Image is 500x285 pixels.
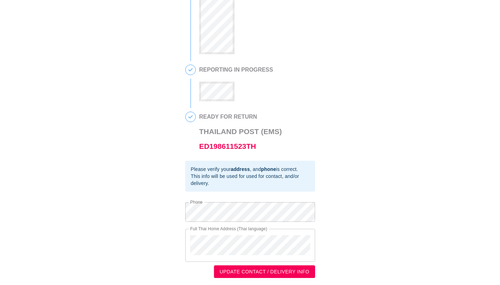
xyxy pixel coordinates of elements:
[261,166,276,172] b: phone
[199,124,282,154] h3: Thailand Post (EMS)
[220,267,309,276] span: UPDATE CONTACT / DELIVERY INFO
[191,166,309,173] div: Please verify your , and is correct.
[214,265,315,278] button: UPDATE CONTACT / DELIVERY INFO
[199,114,282,120] h2: READY FOR RETURN
[191,173,309,187] div: This info will be used for used for contact, and/or delivery.
[186,65,195,75] span: 3
[231,166,250,172] b: address
[186,112,195,122] span: 4
[199,67,273,73] h2: REPORTING IN PROGRESS
[199,142,256,150] a: ED198611523TH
